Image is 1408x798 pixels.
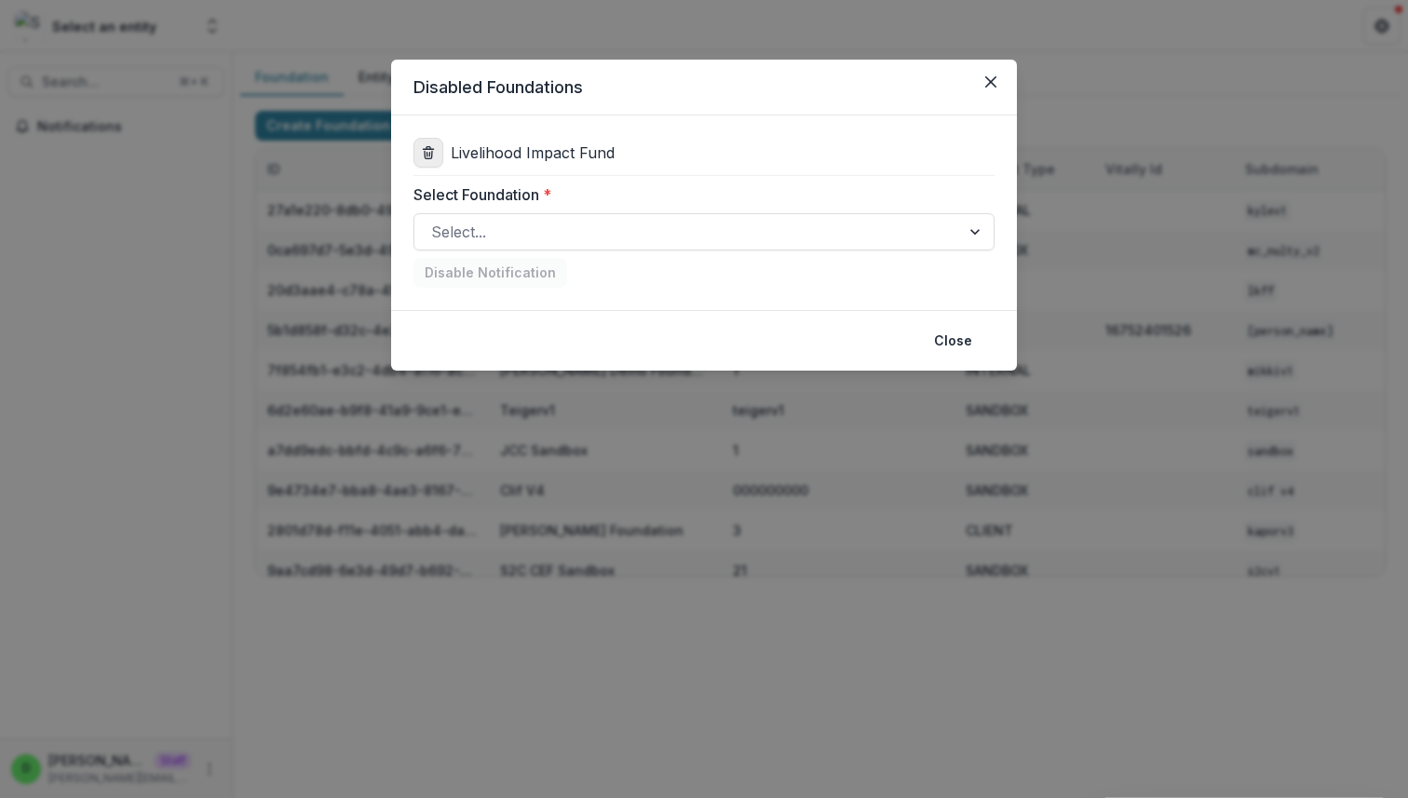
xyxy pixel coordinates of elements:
[923,326,983,356] button: Close
[976,67,1006,97] button: Close
[413,258,567,288] button: Disable Notification
[413,183,983,206] label: Select Foundation
[391,60,1017,115] header: Disabled Foundations
[413,138,443,168] button: delete
[451,142,615,164] p: Livelihood Impact Fund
